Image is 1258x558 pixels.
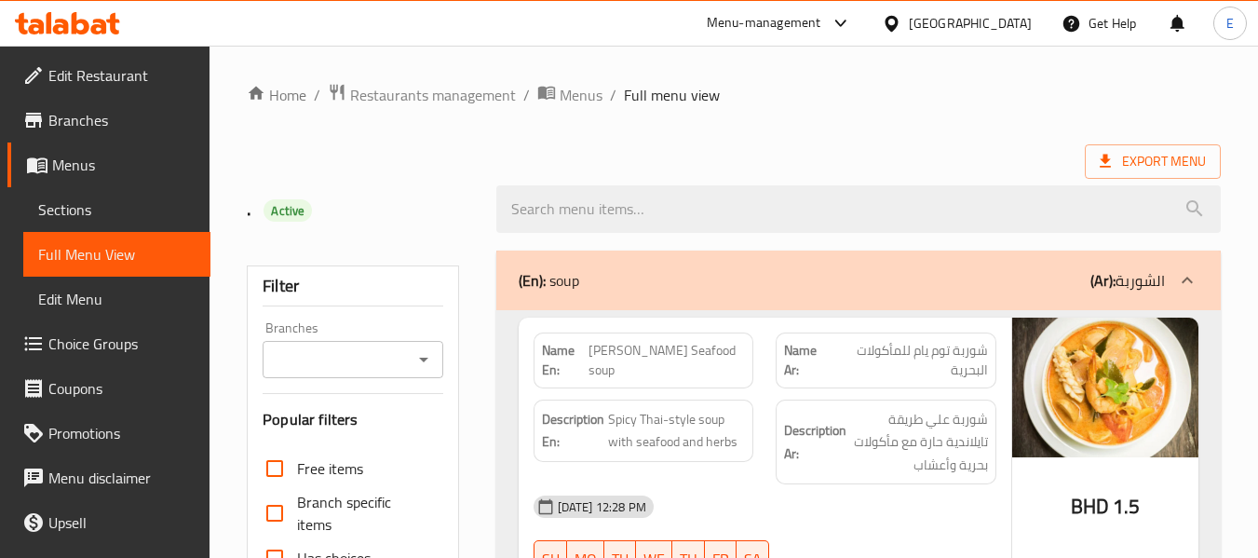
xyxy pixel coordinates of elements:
[350,84,516,106] span: Restaurants management
[784,341,831,380] strong: Name Ar:
[784,419,846,465] strong: Description Ar:
[264,199,312,222] div: Active
[909,13,1032,34] div: [GEOGRAPHIC_DATA]
[247,84,306,106] a: Home
[7,500,210,545] a: Upsell
[38,288,196,310] span: Edit Menu
[523,84,530,106] li: /
[48,333,196,355] span: Choice Groups
[247,195,473,223] h2: .
[23,187,210,232] a: Sections
[519,266,546,294] b: (En):
[1090,269,1165,292] p: الشوربة
[1226,13,1234,34] span: E
[1100,150,1206,173] span: Export Menu
[297,491,427,536] span: Branch specific items
[496,251,1221,310] div: (En): soup(Ar):الشوربة
[48,422,196,444] span: Promotions
[263,409,442,430] h3: Popular filters
[707,12,821,34] div: Menu-management
[48,511,196,534] span: Upsell
[537,83,602,107] a: Menus
[314,84,320,106] li: /
[48,109,196,131] span: Branches
[496,185,1221,233] input: search
[7,411,210,456] a: Promotions
[7,53,210,98] a: Edit Restaurant
[23,232,210,277] a: Full Menu View
[560,84,602,106] span: Menus
[247,83,1221,107] nav: breadcrumb
[411,347,437,373] button: Open
[7,366,210,411] a: Coupons
[264,202,312,220] span: Active
[1113,488,1140,524] span: 1.5
[550,498,654,516] span: [DATE] 12:28 PM
[52,154,196,176] span: Menus
[1090,266,1116,294] b: (Ar):
[7,98,210,143] a: Branches
[542,341,589,380] strong: Name En:
[7,321,210,366] a: Choice Groups
[328,83,516,107] a: Restaurants management
[38,198,196,221] span: Sections
[7,143,210,187] a: Menus
[1085,144,1221,179] span: Export Menu
[48,467,196,489] span: Menu disclaimer
[7,456,210,500] a: Menu disclaimer
[831,341,988,380] span: شوربة توم يام للمأكولات البحرية
[38,243,196,265] span: Full Menu View
[297,457,363,480] span: Free items
[850,408,988,477] span: شوربة علي طريقة تايلاندية حارة مع مأكولات بحرية وأعشاب
[519,269,579,292] p: soup
[624,84,720,106] span: Full menu view
[608,408,746,454] span: Spicy Thai-style soup with seafood and herbs
[23,277,210,321] a: Edit Menu
[610,84,616,106] li: /
[588,341,745,380] span: [PERSON_NAME] Seafood soup
[48,64,196,87] span: Edit Restaurant
[542,408,604,454] strong: Description En:
[263,266,442,306] div: Filter
[1012,318,1198,457] img: Tom_Yum_Seafood638919852503725785.jpg
[1071,488,1109,524] span: BHD
[48,377,196,400] span: Coupons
